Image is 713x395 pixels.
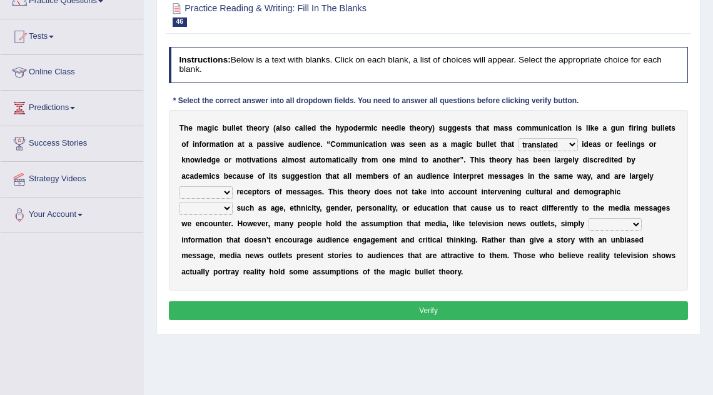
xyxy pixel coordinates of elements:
[408,156,413,164] b: n
[550,124,554,132] b: c
[211,156,216,164] b: g
[286,124,291,132] b: o
[589,156,594,164] b: s
[443,124,447,132] b: u
[225,140,229,149] b: o
[190,156,195,164] b: o
[575,156,579,164] b: y
[382,140,387,149] b: n
[195,156,200,164] b: w
[629,124,631,132] b: f
[640,140,645,149] b: s
[593,140,597,149] b: a
[483,124,487,132] b: a
[236,156,243,164] b: m
[439,124,443,132] b: s
[330,140,336,149] b: C
[1,197,143,229] a: Your Account
[399,124,401,132] b: l
[492,156,496,164] b: h
[410,124,412,132] b: t
[299,124,303,132] b: a
[325,156,332,164] b: m
[262,156,264,164] b: i
[401,140,405,149] b: s
[643,124,647,132] b: g
[465,124,467,132] b: t
[308,140,312,149] b: n
[500,156,505,164] b: o
[424,156,428,164] b: o
[238,140,242,149] b: a
[555,156,557,164] b: l
[434,140,438,149] b: s
[236,124,240,132] b: e
[362,156,364,164] b: f
[382,124,386,132] b: n
[543,124,547,132] b: n
[452,124,457,132] b: g
[391,140,397,149] b: w
[500,124,504,132] b: a
[567,124,572,132] b: n
[504,124,508,132] b: s
[353,124,358,132] b: d
[409,140,413,149] b: s
[521,124,525,132] b: o
[417,140,422,149] b: e
[314,156,318,164] b: u
[500,140,503,149] b: t
[186,140,188,149] b: f
[305,124,307,132] b: l
[589,140,593,149] b: e
[441,156,445,164] b: o
[233,124,235,132] b: l
[437,156,441,164] b: n
[335,124,340,132] b: h
[633,124,636,132] b: r
[587,156,589,164] b: i
[420,124,425,132] b: o
[467,124,472,132] b: s
[475,124,478,132] b: t
[586,124,588,132] b: l
[417,124,421,132] b: e
[631,124,633,132] b: i
[169,96,584,107] div: * Select the correct answer into all dropdown fields. You need to answer all questions before cli...
[525,156,529,164] b: s
[318,156,321,164] b: t
[345,156,349,164] b: a
[276,140,280,149] b: v
[629,140,631,149] b: i
[636,124,638,132] b: i
[286,156,288,164] b: l
[372,124,373,132] b: i
[548,124,550,132] b: i
[562,124,567,132] b: o
[214,124,218,132] b: c
[208,124,212,132] b: g
[457,156,460,164] b: r
[610,140,613,149] b: r
[273,156,278,164] b: s
[632,140,636,149] b: n
[206,156,211,164] b: d
[508,124,513,132] b: s
[180,124,184,132] b: T
[373,140,375,149] b: t
[295,124,299,132] b: c
[572,156,574,164] b: l
[446,156,448,164] b: t
[250,156,251,164] b: i
[507,140,512,149] b: a
[227,124,231,132] b: u
[578,124,582,132] b: s
[406,156,408,164] b: i
[358,140,363,149] b: n
[485,140,487,149] b: l
[503,140,507,149] b: h
[307,124,311,132] b: e
[349,156,351,164] b: l
[1,91,143,122] a: Predictions
[224,156,228,164] b: o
